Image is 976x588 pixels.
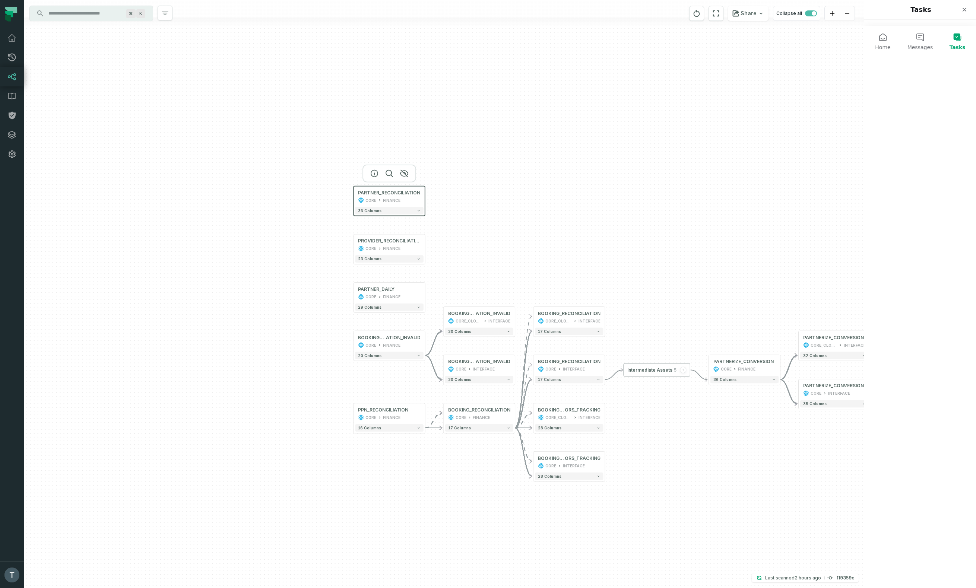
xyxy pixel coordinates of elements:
div: BOOKING_RECONCILIATION [538,359,601,365]
div: CORE_CLONE_SC_130984 [545,318,572,324]
span: 36 columns [358,209,381,213]
span: 17 columns [538,377,561,382]
button: zoom in [825,6,840,21]
div: PARTNERIZE_CONVERSION [803,335,864,341]
div: CORE [545,463,556,469]
div: CORE_CLONE_SC_130984 [545,414,572,420]
span: 5 [672,367,676,373]
div: BOOKING_RECONCILIATION [538,311,601,317]
div: CORE_CLONE_SC_130984 [811,342,837,348]
div: INTERFACE [488,318,510,324]
span: BOOKING_RECONCILI [448,359,476,365]
div: INTERFACE [579,414,601,420]
span: BOOKING_RECONCILIATION_ERR [538,455,565,461]
div: CORE [456,414,466,420]
button: Collapse all [773,6,820,21]
div: PARTNERIZE_CONVERSION [713,359,774,365]
div: FINANCE [383,197,400,203]
div: BOOKING_RECONCILIATION_ERRORS_TRACKING [538,407,601,413]
span: 28 columns [538,474,561,479]
span: PARTNER_RECONCILIATION [358,190,420,196]
h1: Tasks [45,3,69,16]
g: Edge from e5e908d8bd2135b091de9f9df8e65774 to 821062df685d609ad859886b73454ef7 [515,428,532,461]
span: 23 columns [358,257,381,261]
div: INTERFACE [563,366,585,372]
span: BOOKING_RECONCILI [448,311,476,317]
div: FINANCE [383,245,400,251]
g: Edge from 8d03d27a-796f-4348-9814-2ccc31e5bdfc to df4af7fae8dcaf9d364a73d7fa867e1d [691,370,707,379]
div: CORE [365,245,376,251]
div: CORE [456,366,466,372]
p: Last scanned [765,574,821,582]
button: Tasks [75,26,112,56]
span: 20 columns [358,353,381,358]
div: CORE [721,366,732,372]
g: Edge from 6f5bcd681a923581082342b33451b030 to 618b4807c48dd763b0ad0479fb416890 [425,331,442,356]
div: INTERFACE [828,390,850,396]
div: CORE [365,294,376,300]
div: CORE [545,366,556,372]
div: CORE [365,414,376,420]
div: FINANCE [383,294,400,300]
div: FINANCE [473,414,490,420]
span: BOOKING_RECONCILIATION_ERR [538,407,565,413]
span: 28 columns [538,426,561,430]
g: Edge from e5e908d8bd2135b091de9f9df8e65774 to 43ec2f8ab3a54283a6f67b52fe05addc [515,317,532,428]
div: Close [94,3,107,16]
span: Press ⌘ + K to focus the search bar [136,9,145,18]
span: ATION_INVALID [476,359,510,365]
span: 36 columns [713,377,737,382]
div: CORE [811,390,821,396]
button: zoom out [840,6,855,21]
g: Edge from df4af7fae8dcaf9d364a73d7fa867e1d to 727b807f61034fb0455c0a2728abc530 [780,379,797,404]
div: BOOKING_RECONCILIATION [448,407,511,413]
span: ORS_TRACKING [565,407,601,413]
img: avatar of Taher Hekmatfar [4,568,19,582]
span: 20 columns [448,329,472,334]
h4: 119359c [836,576,854,580]
span: ORS_TRACKING [565,455,601,461]
span: 20 columns [448,377,472,382]
span: 16 columns [358,426,381,430]
span: 17 columns [538,329,561,334]
div: BOOKING_RECONCILIATION_ERRORS_TRACKING [538,455,601,461]
div: PARTNER_DAILY [358,286,395,292]
span: 29 columns [358,305,381,309]
span: Press ⌘ + K to focus the search bar [126,9,136,18]
div: PPN_RECONCILIATION [358,407,408,413]
g: Edge from 63095b701c744cfb7ab507bdc0222c38 to e5e908d8bd2135b091de9f9df8e65774 [425,413,442,428]
div: BOOKING_RECONCILIATION_INVALID [358,335,421,341]
g: Edge from 6f5bcd681a923581082342b33451b030 to 2ad6c5c3cedfa504c0e55829cb6c4762 [425,356,442,380]
div: INTERFACE [844,342,866,348]
span: Home [11,45,26,50]
div: INTERFACE [579,318,601,324]
g: Edge from 3f1eea7fb5a9a8c6697821155029dbd8 to 8d03d27a-796f-4348-9814-2ccc31e5bdfc [605,370,623,379]
div: FINANCE [383,342,400,348]
span: 17 columns [448,426,471,430]
span: BOOKING_RECONCILI [358,335,386,341]
button: Last scanned[DATE] 11:49:50119359c [752,573,859,582]
span: ATION_INVALID [386,335,421,341]
relative-time: Sep 24, 2025, 11:49 AM GMT+2 [795,575,821,581]
div: PARTNERIZE_CONVERSION [803,383,864,389]
span: 35 columns [803,401,827,406]
div: FINANCE [383,414,400,420]
g: Edge from e5e908d8bd2135b091de9f9df8e65774 to dd1ae63e37932101e6d750e89297ebaf [515,413,532,428]
div: INTERFACE [563,463,585,469]
span: Intermediate Assets [627,367,672,373]
button: Share [728,6,769,21]
div: CORE [365,197,376,203]
span: Messages [43,45,69,50]
g: Edge from e5e908d8bd2135b091de9f9df8e65774 to 3f1eea7fb5a9a8c6697821155029dbd8 [515,365,532,428]
div: BOOKING_RECONCILIATION_INVALID [448,311,511,317]
span: ATION_INVALID [476,311,510,317]
span: Tasks [85,45,101,50]
div: PROVIDER_RECONCILIATION [358,238,421,244]
span: 32 columns [803,353,827,358]
button: Intermediate Assets5 [627,363,686,376]
div: CORE [365,342,376,348]
div: FINANCE [738,366,755,372]
g: Edge from df4af7fae8dcaf9d364a73d7fa867e1d to 9d4436e3b51afad5a3ac318cf7286911 [780,356,797,380]
button: Messages [37,26,75,56]
div: INTERFACE [473,366,495,372]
